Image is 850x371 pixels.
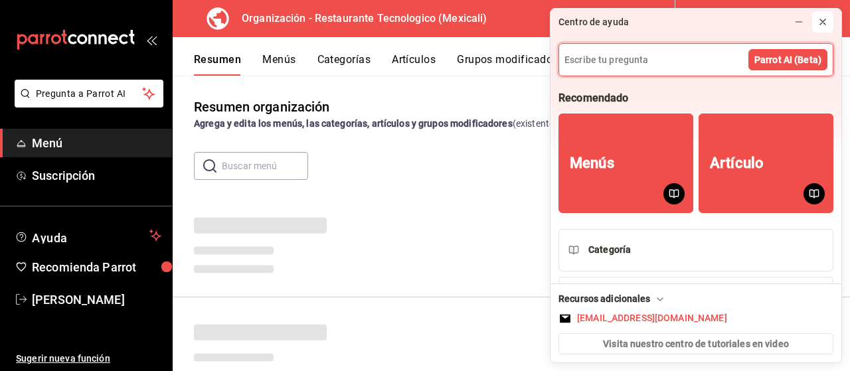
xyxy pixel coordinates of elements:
[558,113,693,213] button: Menús
[570,155,614,172] div: Menús
[194,53,850,76] div: navigation tabs
[710,155,764,172] div: Artículo
[577,311,727,325] div: [EMAIL_ADDRESS][DOMAIN_NAME]
[559,44,833,76] input: Escribe tu pregunta
[194,53,241,76] button: Resumen
[558,277,833,319] button: Grupo modificador
[16,352,161,366] span: Sugerir nueva función
[32,258,161,276] span: Recomienda Parrot
[558,15,629,29] div: Centro de ayuda
[32,167,161,185] span: Suscripción
[558,311,833,325] button: [EMAIL_ADDRESS][DOMAIN_NAME]
[194,118,513,129] strong: Agrega y edita los menús, las categorías, artículos y grupos modificadores
[558,333,833,354] button: Visita nuestro centro de tutoriales en video
[558,292,667,306] div: Recursos adicionales
[32,228,144,244] span: Ayuda
[9,96,163,110] a: Pregunta a Parrot AI
[588,243,631,257] div: Categoría
[603,337,789,351] span: Visita nuestro centro de tutoriales en video
[558,229,833,271] button: Categoría
[558,113,833,224] div: Grid Recommendations
[748,49,827,70] button: Parrot AI (Beta)
[146,35,157,45] button: open_drawer_menu
[317,53,371,76] button: Categorías
[754,53,821,67] span: Parrot AI (Beta)
[699,113,833,213] button: Artículo
[392,53,436,76] button: Artículos
[457,53,567,76] button: Grupos modificadores
[558,91,628,106] div: Recomendado
[231,11,487,27] h3: Organización - Restaurante Tecnologico (Mexicali)
[32,134,161,152] span: Menú
[194,97,330,117] div: Resumen organización
[32,291,161,309] span: [PERSON_NAME]
[36,87,143,101] span: Pregunta a Parrot AI
[194,117,829,131] div: (existentes o nuevos) de manera
[558,229,833,367] div: Recommendations
[222,153,308,179] input: Buscar menú
[15,80,163,108] button: Pregunta a Parrot AI
[262,53,296,76] button: Menús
